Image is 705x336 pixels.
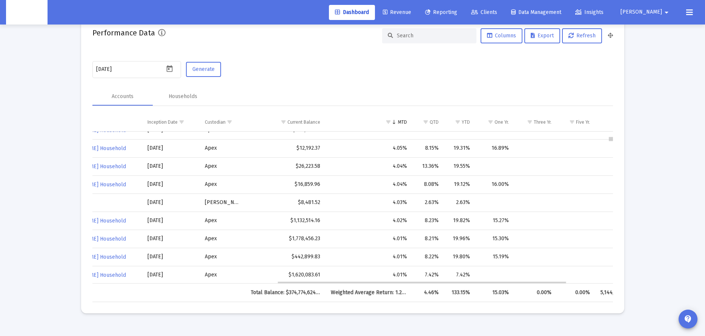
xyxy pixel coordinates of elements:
td: Column ITD [595,114,637,132]
div: 4.05% [331,126,407,134]
div: 7.42% [418,271,439,279]
a: Insights [569,5,610,20]
span: Dashboard [335,9,369,15]
div: $1,132,514.16 [251,217,320,224]
div: 17.06% [601,144,631,152]
img: Dashboard [12,5,42,20]
div: 19.12% [449,181,470,188]
div: Inception Date [147,119,178,125]
span: Show filter options for column 'One Yr.' [488,119,493,125]
input: Search [397,32,471,39]
div: Three Yr. [534,119,551,125]
div: YTD [462,119,470,125]
div: 15.19% [481,253,509,261]
td: [DATE] [142,193,200,212]
span: Show filter options for column 'Current Balance' [281,119,286,125]
span: Show filter options for column 'Three Yr.' [527,119,533,125]
td: Apex [200,212,246,230]
td: [DATE] [142,139,200,157]
div: 8.23% [418,217,439,224]
button: Export [524,28,560,43]
div: Households [169,93,197,100]
td: Column One Yr. [475,114,514,132]
span: Generate [192,66,215,72]
a: Clients [465,5,503,20]
div: 20.10% [449,126,470,134]
div: 15.03% [481,289,509,296]
div: 4.02% [331,217,407,224]
span: Show filter options for column 'Five Yr.' [569,119,575,125]
div: 31.34% [601,235,631,242]
div: 5,144,941.35% [601,289,631,296]
div: Current Balance [287,119,320,125]
div: 4.05% [331,144,407,152]
span: Export [531,32,554,39]
div: 8.29% [418,126,439,134]
div: 8.08% [418,181,439,188]
a: Reporting [419,5,463,20]
div: 30.95% [601,126,631,134]
a: Dashboard [329,5,375,20]
td: Column Five Yr. [557,114,595,132]
div: 4.04% [331,163,407,170]
td: [DATE] [142,266,200,284]
a: Revenue [377,5,417,20]
span: Data Management [511,9,561,15]
mat-icon: contact_support [683,315,693,324]
td: Column QTD [412,114,444,132]
div: $442,899.83 [251,253,320,261]
div: 2.63% [449,199,470,206]
td: Apex [200,139,246,157]
div: $638,126.92 [251,126,320,134]
span: Revenue [383,9,411,15]
span: Show filter options for column 'YTD' [455,119,461,125]
td: [DATE] [142,212,200,230]
td: [DATE] [142,230,200,248]
div: Weighted Average Return: 1.29% [331,289,407,296]
div: 15.30% [481,235,509,242]
td: Apex [200,157,246,175]
span: Show filter options for column 'MTD' [386,119,391,125]
td: Apex [200,266,246,284]
div: 16.89% [481,144,509,152]
div: 4.46% [418,289,439,296]
div: 19.55% [449,163,470,170]
div: 32.95% [601,253,631,261]
div: QTD [430,119,439,125]
mat-icon: arrow_drop_down [662,5,671,20]
button: Open calendar [164,63,175,74]
span: Show filter options for column 'Custodian' [227,119,232,125]
td: Column Three Yr. [514,114,557,132]
div: 0.00% [562,289,590,296]
div: 4.01% [331,271,407,279]
span: Insights [575,9,604,15]
div: Total Balance: $374,774,624.26 [251,289,320,296]
div: 133.15% [449,289,470,296]
div: $26,223.58 [251,163,320,170]
div: 19.80% [449,253,470,261]
div: $1,620,083.61 [251,271,320,279]
div: 8.15% [418,144,439,152]
a: Data Management [505,5,567,20]
div: MTD [398,119,407,125]
td: Column MTD [326,114,412,132]
div: 19.55% [601,163,631,170]
span: [PERSON_NAME] [621,9,662,15]
td: [DATE] [142,175,200,193]
span: Refresh [568,32,596,39]
div: $16,859.96 [251,181,320,188]
div: 15.28% [481,126,509,134]
div: 7.42% [449,271,470,279]
button: Refresh [562,28,602,43]
span: Show filter options for column 'Inception Date' [179,119,184,125]
input: Select a Date [96,66,164,72]
div: Data grid [92,114,613,302]
td: [DATE] [142,248,200,266]
div: Custodian [205,119,226,125]
div: 19.31% [449,144,470,152]
span: Clients [471,9,497,15]
button: Generate [186,62,221,77]
div: 15.27% [481,217,509,224]
td: [PERSON_NAME] [200,193,246,212]
div: 16.00% [481,181,509,188]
